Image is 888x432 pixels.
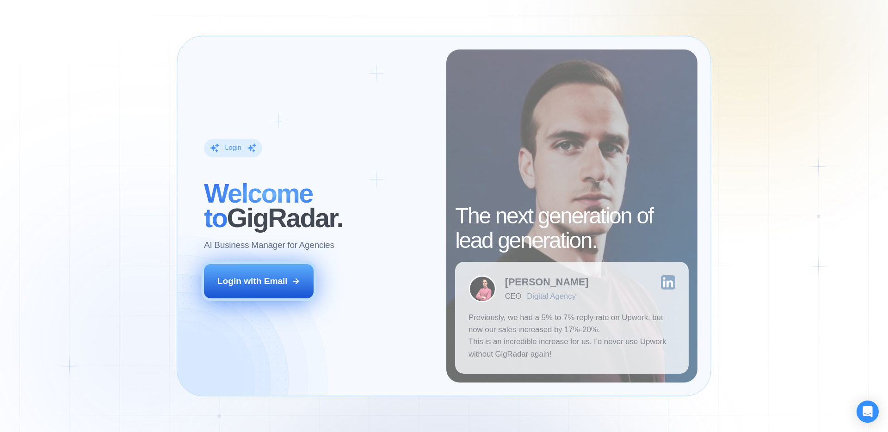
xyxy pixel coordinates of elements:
[505,292,521,301] div: CEO
[204,181,433,230] h2: ‍ GigRadar.
[527,292,576,301] div: Digital Agency
[204,264,314,298] button: Login with Email
[204,239,334,251] p: AI Business Manager for Agencies
[225,143,241,152] div: Login
[469,312,675,361] p: Previously, we had a 5% to 7% reply rate on Upwork, but now our sales increased by 17%-20%. This ...
[204,179,313,233] span: Welcome to
[455,204,689,253] h2: The next generation of lead generation.
[857,401,879,423] div: Open Intercom Messenger
[217,275,288,287] div: Login with Email
[505,277,589,287] div: [PERSON_NAME]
